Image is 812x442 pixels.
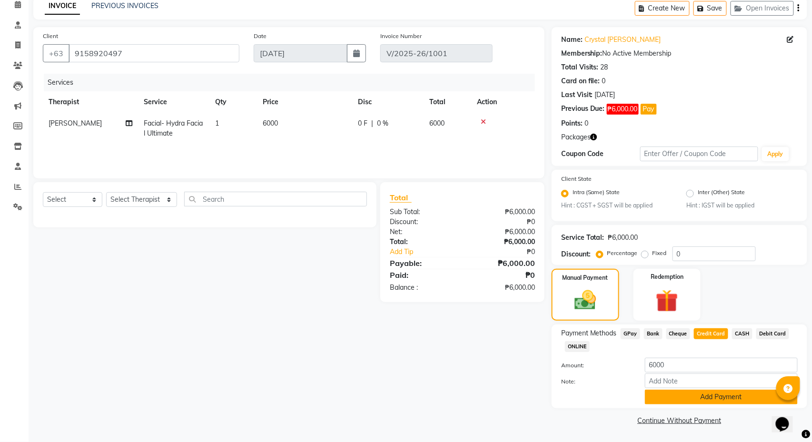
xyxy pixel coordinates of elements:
span: Debit Card [756,328,789,339]
div: Discount: [561,249,591,259]
a: Add Tip [383,247,475,257]
span: ONLINE [565,341,590,352]
div: ₱6,000.00 [462,283,542,293]
div: Card on file: [561,76,600,86]
div: ₱6,000.00 [462,227,542,237]
button: Pay [641,104,657,115]
div: Service Total: [561,233,604,243]
span: Payment Methods [561,328,617,338]
span: | [371,118,373,128]
label: Date [254,32,267,40]
label: Note: [554,377,638,386]
input: Enter Offer / Coupon Code [640,147,758,161]
label: Manual Payment [563,274,608,282]
label: Client State [561,175,592,183]
input: Amount [645,358,798,373]
span: Total [390,193,412,203]
th: Total [424,91,471,113]
div: Name: [561,35,583,45]
img: _gift.svg [649,287,685,314]
span: 0 F [358,118,367,128]
div: No Active Membership [561,49,798,59]
div: Points: [561,118,583,128]
button: Add Payment [645,390,798,404]
a: Crystal [PERSON_NAME] [584,35,661,45]
div: Balance : [383,283,463,293]
div: Total Visits: [561,62,599,72]
span: Cheque [666,328,691,339]
small: Hint : IGST will be applied [686,201,797,210]
div: Coupon Code [561,149,640,159]
div: Discount: [383,217,463,227]
a: PREVIOUS INVOICES [91,1,158,10]
div: Previous Due: [561,104,605,115]
div: 0 [584,118,588,128]
iframe: chat widget [772,404,802,432]
th: Action [471,91,535,113]
span: CASH [732,328,753,339]
input: Add Note [645,373,798,388]
span: Bank [644,328,663,339]
label: Inter (Other) State [698,188,745,199]
button: Open Invoices [731,1,794,16]
div: 0 [602,76,606,86]
button: +63 [43,44,69,62]
th: Qty [209,91,257,113]
div: [DATE] [595,90,615,100]
span: Credit Card [694,328,728,339]
img: _cash.svg [568,288,603,313]
div: ₱0 [475,247,542,257]
span: ₱6,000.00 [607,104,639,115]
div: ₱0 [462,269,542,281]
th: Service [138,91,209,113]
div: Last Visit: [561,90,593,100]
div: ₱0 [462,217,542,227]
span: Facial- Hydra Facial Ultimate [144,119,203,138]
small: Hint : CGST + SGST will be applied [561,201,672,210]
label: Percentage [607,249,638,257]
span: GPay [621,328,640,339]
div: Total: [383,237,463,247]
label: Amount: [554,361,638,370]
label: Client [43,32,58,40]
button: Save [693,1,727,16]
span: 6000 [429,119,445,128]
div: ₱6,000.00 [608,233,638,243]
span: [PERSON_NAME] [49,119,102,128]
span: 0 % [377,118,388,128]
div: Membership: [561,49,603,59]
div: Sub Total: [383,207,463,217]
div: ₱6,000.00 [462,207,542,217]
div: Services [44,74,542,91]
input: Search by Name/Mobile/Email/Code [69,44,239,62]
div: ₱6,000.00 [462,237,542,247]
div: Net: [383,227,463,237]
th: Therapist [43,91,138,113]
button: Apply [762,147,789,161]
label: Redemption [651,273,683,281]
span: Packages [561,132,591,142]
div: ₱6,000.00 [462,257,542,269]
span: 1 [215,119,219,128]
button: Create New [635,1,690,16]
label: Fixed [653,249,667,257]
div: Paid: [383,269,463,281]
input: Search [184,192,367,206]
th: Disc [352,91,424,113]
a: Continue Without Payment [554,416,805,426]
label: Invoice Number [380,32,422,40]
label: Intra (Same) State [573,188,620,199]
span: 6000 [263,119,278,128]
div: 28 [601,62,608,72]
div: Payable: [383,257,463,269]
th: Price [257,91,352,113]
